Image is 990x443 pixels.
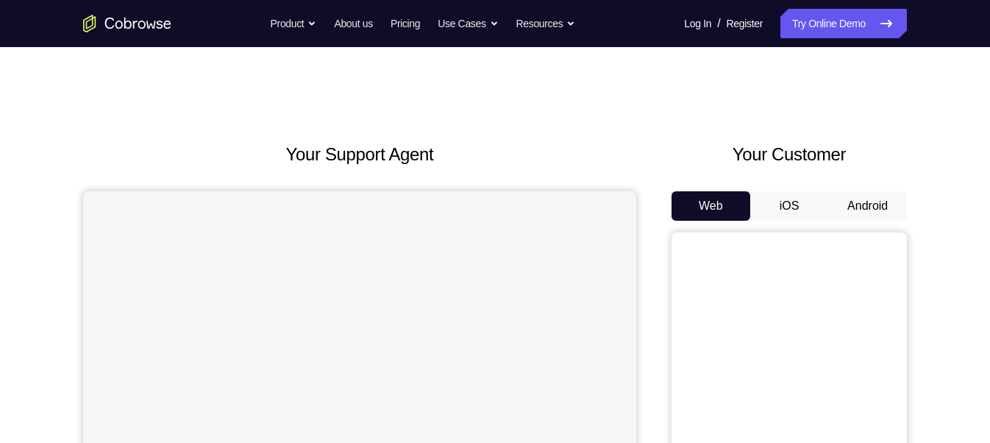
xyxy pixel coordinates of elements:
[672,141,907,168] h2: Your Customer
[750,191,829,221] button: iOS
[672,191,750,221] button: Web
[334,9,372,38] a: About us
[727,9,763,38] a: Register
[516,9,576,38] button: Resources
[83,141,636,168] h2: Your Support Agent
[828,191,907,221] button: Android
[717,15,720,32] span: /
[83,15,171,32] a: Go to the home page
[271,9,317,38] button: Product
[780,9,907,38] a: Try Online Demo
[438,9,498,38] button: Use Cases
[391,9,420,38] a: Pricing
[684,9,711,38] a: Log In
